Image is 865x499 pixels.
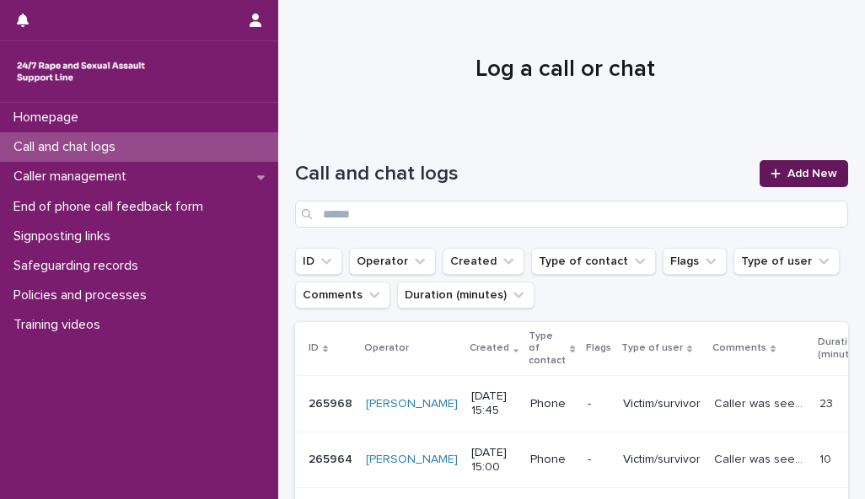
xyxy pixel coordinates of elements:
p: Training videos [7,317,114,333]
p: Homepage [7,110,92,126]
p: Policies and processes [7,287,160,303]
p: Signposting links [7,228,124,244]
button: Type of contact [531,248,656,275]
p: End of phone call feedback form [7,199,217,215]
p: Victim/survivor [623,453,701,467]
p: Type of user [621,339,683,357]
p: - [588,397,610,411]
p: Duration (minutes) [818,333,864,364]
p: 23 [819,394,836,411]
p: Caller was seeking support surrounding a past abuse by a family member. Started exploring reporti... [714,449,809,467]
p: Caller management [7,169,140,185]
p: Comments [712,339,766,357]
button: Created [443,248,524,275]
span: Add New [787,168,837,180]
a: [PERSON_NAME] [366,397,458,411]
h1: Log a call or chat [295,56,835,84]
button: Duration (minutes) [397,282,535,309]
p: Phone [530,453,573,467]
p: Flags [586,339,611,357]
button: ID [295,248,342,275]
button: Operator [349,248,436,275]
p: [DATE] 15:00 [471,446,517,475]
button: Flags [663,248,727,275]
img: rhQMoQhaT3yELyF149Cw [13,55,148,89]
p: Type of contact [529,327,566,370]
p: Phone [530,397,573,411]
p: Call and chat logs [7,139,129,155]
a: [PERSON_NAME] [366,453,458,467]
p: Operator [364,339,409,357]
p: 265964 [309,449,356,467]
p: - [588,453,610,467]
h1: Call and chat logs [295,162,749,186]
p: ID [309,339,319,357]
p: Safeguarding records [7,258,152,274]
p: 265968 [309,394,356,411]
input: Search [295,201,848,228]
button: Comments [295,282,390,309]
p: [DATE] 15:45 [471,389,517,418]
p: Victim/survivor [623,397,701,411]
button: Type of user [733,248,840,275]
a: Add New [760,160,848,187]
p: 10 [819,449,835,467]
p: Created [470,339,509,357]
p: Caller was seeking support after being triggered by a neighbor. Explored feelings surrounding thi... [714,394,809,411]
